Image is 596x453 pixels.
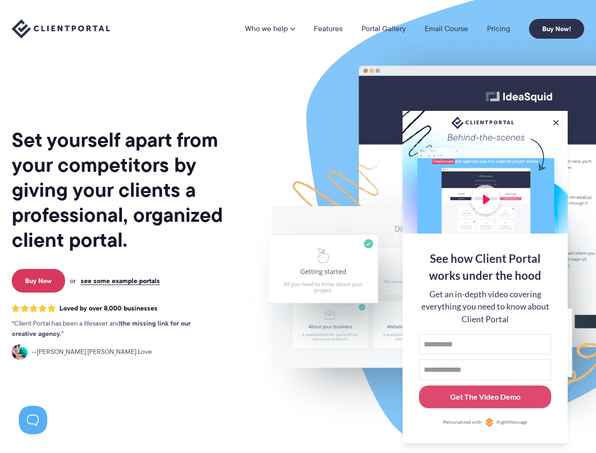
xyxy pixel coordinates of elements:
a: Personalized withRightMessage [419,418,551,427]
strong: the missing link for our creative agency [12,318,191,339]
a: see some example portals [81,277,160,285]
span: or [70,277,76,285]
button: Get The Video Demo [419,386,551,409]
h1: Set yourself apart from your competitors by giving your clients a professional, organized client ... [12,127,241,252]
div: Get an in-depth video covering everything you need to know about Client Portal [419,288,551,326]
span: Personalized with [443,419,482,426]
div: Get The Video Demo [450,391,520,403]
a: Who we help [245,25,295,33]
p: Client Portal has been a lifesaver and . [12,319,210,339]
a: Portal Gallery [361,25,406,33]
a: Pricing [487,25,510,33]
a: Buy Now! [529,19,584,39]
a: Features [314,25,343,33]
iframe: Toggle Customer Support [19,406,47,434]
a: Email Course [425,25,468,33]
div: See how Client Portal works under the hood [419,250,551,284]
img: Personalized with RightMessage [485,418,494,427]
span: [PERSON_NAME] [PERSON_NAME] Love [32,347,152,357]
a: Buy Now [12,269,65,293]
span: Loved by over 8,000 businesses [59,304,158,312]
span: RightMessage [496,419,527,426]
